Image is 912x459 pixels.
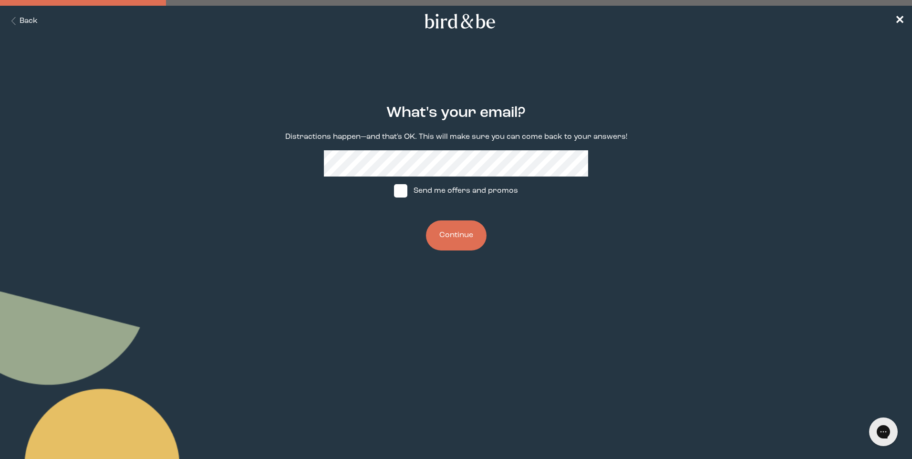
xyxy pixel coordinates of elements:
[426,220,487,250] button: Continue
[385,177,527,205] label: Send me offers and promos
[895,13,904,30] a: ✕
[386,102,526,124] h2: What's your email?
[895,15,904,27] span: ✕
[864,414,902,449] iframe: Gorgias live chat messenger
[285,132,627,143] p: Distractions happen—and that's OK. This will make sure you can come back to your answers!
[8,16,38,27] button: Back Button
